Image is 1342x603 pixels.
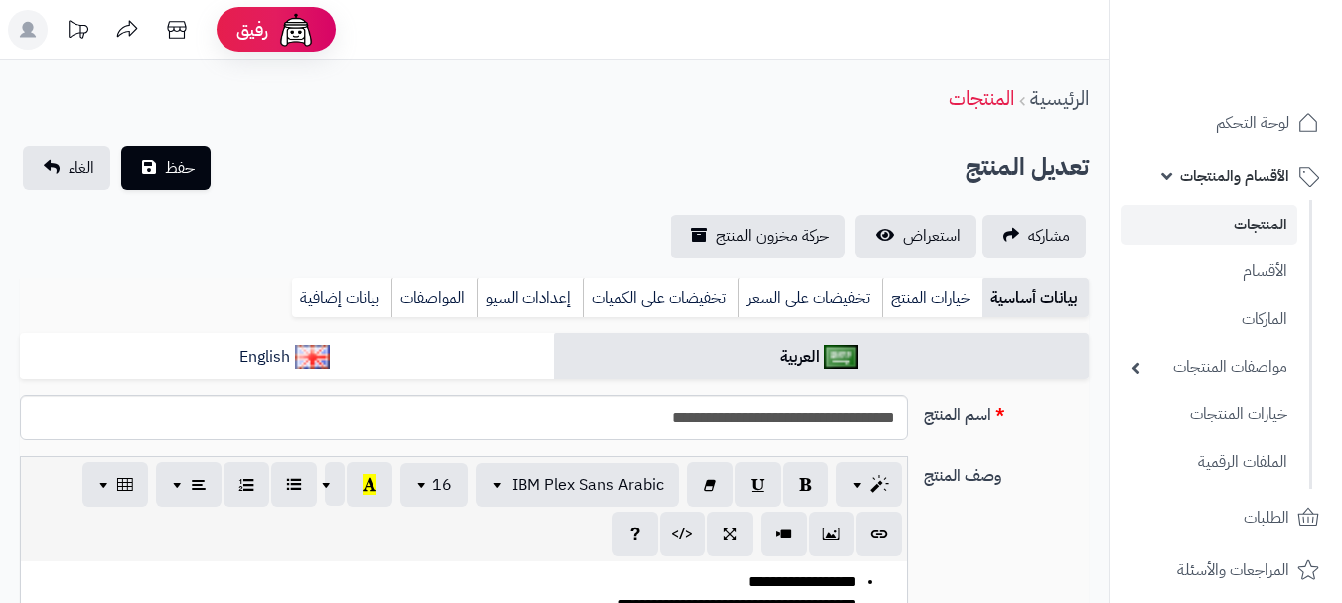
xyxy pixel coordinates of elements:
a: الأقسام [1121,250,1297,293]
a: المراجعات والأسئلة [1121,546,1330,594]
span: IBM Plex Sans Arabic [512,473,664,497]
a: خيارات المنتج [882,278,982,318]
a: تحديثات المنصة [53,10,102,55]
button: IBM Plex Sans Arabic [476,463,679,507]
img: ai-face.png [276,10,316,50]
a: استعراض [855,215,976,258]
span: الطلبات [1244,504,1289,531]
h2: تعديل المنتج [966,147,1089,188]
a: الرئيسية [1030,83,1089,113]
img: English [295,345,330,369]
a: المنتجات [949,83,1014,113]
span: حركة مخزون المنتج [716,225,829,248]
a: لوحة التحكم [1121,99,1330,147]
span: 16 [432,473,452,497]
a: مشاركه [982,215,1086,258]
a: English [20,333,554,381]
label: وصف المنتج [916,456,1097,488]
img: logo-2.png [1207,29,1323,71]
span: المراجعات والأسئلة [1177,556,1289,584]
span: لوحة التحكم [1216,109,1289,137]
span: مشاركه [1028,225,1070,248]
a: بيانات أساسية [982,278,1089,318]
a: حركة مخزون المنتج [671,215,845,258]
a: الغاء [23,146,110,190]
span: الغاء [69,156,94,180]
a: المنتجات [1121,205,1297,245]
a: العربية [554,333,1089,381]
span: رفيق [236,18,268,42]
a: الطلبات [1121,494,1330,541]
a: إعدادات السيو [477,278,583,318]
a: المواصفات [391,278,477,318]
a: بيانات إضافية [292,278,391,318]
label: اسم المنتج [916,395,1097,427]
a: الملفات الرقمية [1121,441,1297,484]
a: الماركات [1121,298,1297,341]
img: العربية [824,345,859,369]
a: تخفيضات على الكميات [583,278,738,318]
button: 16 [400,463,468,507]
span: الأقسام والمنتجات [1180,162,1289,190]
a: خيارات المنتجات [1121,393,1297,436]
span: حفظ [165,156,195,180]
a: مواصفات المنتجات [1121,346,1297,388]
button: حفظ [121,146,211,190]
a: تخفيضات على السعر [738,278,882,318]
span: استعراض [903,225,961,248]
